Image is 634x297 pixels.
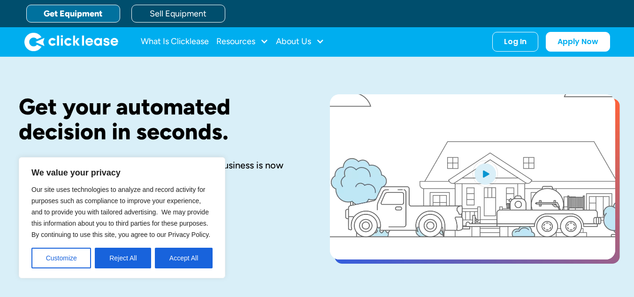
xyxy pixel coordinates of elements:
a: Sell Equipment [131,5,225,23]
button: Customize [31,248,91,268]
img: Blue play button logo on a light blue circular background [473,160,498,187]
a: home [24,32,118,51]
a: What Is Clicklease [141,32,209,51]
button: Reject All [95,248,151,268]
div: We value your privacy [19,157,225,278]
p: We value your privacy [31,167,213,178]
a: Get Equipment [26,5,120,23]
div: About Us [276,32,324,51]
button: Accept All [155,248,213,268]
img: Clicklease logo [24,32,118,51]
div: Log In [504,37,527,46]
a: Apply Now [546,32,610,52]
span: Our site uses technologies to analyze and record activity for purposes such as compliance to impr... [31,186,210,238]
h1: Get your automated decision in seconds. [19,94,300,144]
a: open lightbox [330,94,615,259]
div: Resources [216,32,268,51]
